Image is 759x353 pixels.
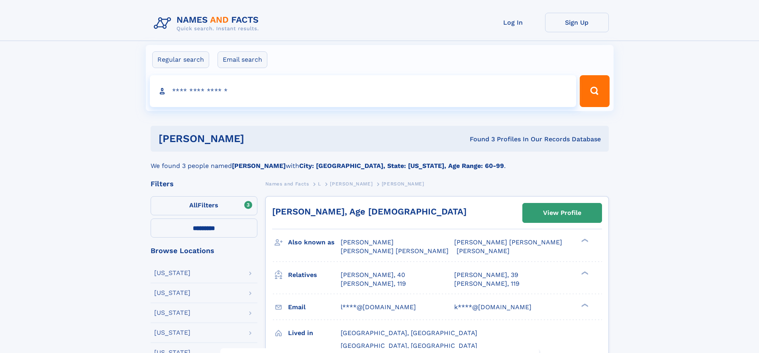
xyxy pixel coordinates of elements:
[357,135,601,144] div: Found 3 Profiles In Our Records Database
[265,179,309,189] a: Names and Facts
[341,342,477,349] span: [GEOGRAPHIC_DATA], [GEOGRAPHIC_DATA]
[341,329,477,337] span: [GEOGRAPHIC_DATA], [GEOGRAPHIC_DATA]
[299,162,504,170] b: City: [GEOGRAPHIC_DATA], State: [US_STATE], Age Range: 60-99
[159,134,357,144] h1: [PERSON_NAME]
[288,236,341,249] h3: Also known as
[288,268,341,282] h3: Relatives
[288,300,341,314] h3: Email
[154,330,190,336] div: [US_STATE]
[150,75,577,107] input: search input
[272,207,467,216] a: [PERSON_NAME], Age [DEMOGRAPHIC_DATA]
[151,13,265,34] img: Logo Names and Facts
[454,271,518,279] a: [PERSON_NAME], 39
[151,180,257,187] div: Filters
[579,270,589,275] div: ❯
[189,201,198,209] span: All
[152,51,209,68] label: Regular search
[579,238,589,243] div: ❯
[218,51,267,68] label: Email search
[382,181,424,187] span: [PERSON_NAME]
[341,238,394,246] span: [PERSON_NAME]
[580,75,609,107] button: Search Button
[454,238,562,246] span: [PERSON_NAME] [PERSON_NAME]
[457,247,510,255] span: [PERSON_NAME]
[154,270,190,276] div: [US_STATE]
[232,162,286,170] b: [PERSON_NAME]
[330,179,373,189] a: [PERSON_NAME]
[154,310,190,316] div: [US_STATE]
[288,326,341,340] h3: Lived in
[341,247,449,255] span: [PERSON_NAME] [PERSON_NAME]
[151,152,609,171] div: We found 3 people named with .
[318,179,321,189] a: L
[341,279,406,288] a: [PERSON_NAME], 119
[543,204,581,222] div: View Profile
[151,196,257,215] label: Filters
[318,181,321,187] span: L
[481,13,545,32] a: Log In
[330,181,373,187] span: [PERSON_NAME]
[154,290,190,296] div: [US_STATE]
[545,13,609,32] a: Sign Up
[341,271,405,279] a: [PERSON_NAME], 40
[151,247,257,254] div: Browse Locations
[454,279,520,288] a: [PERSON_NAME], 119
[579,302,589,308] div: ❯
[523,203,602,222] a: View Profile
